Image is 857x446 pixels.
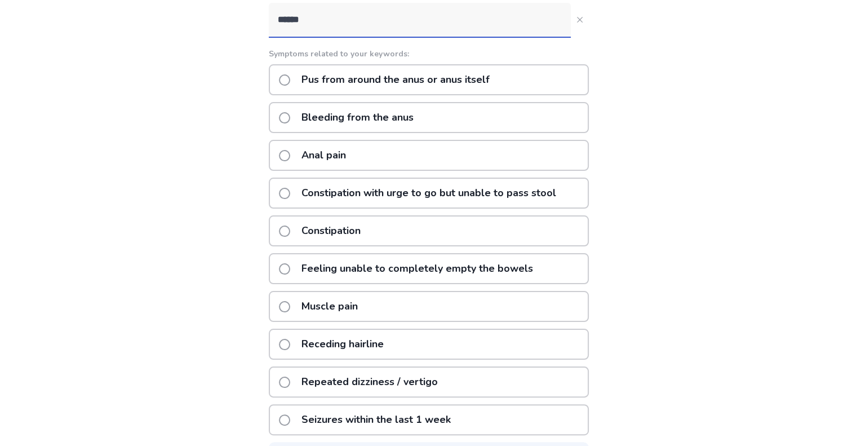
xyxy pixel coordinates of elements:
[295,65,496,94] p: Pus from around the anus or anus itself
[295,405,458,434] p: Seizures within the last 1 week
[295,179,563,207] p: Constipation with urge to go but unable to pass stool
[295,330,390,359] p: Receding hairline
[295,368,445,396] p: Repeated dizziness / vertigo
[269,48,589,60] p: Symptoms related to your keywords:
[269,3,571,37] input: Close
[295,141,353,170] p: Anal pain
[295,103,420,132] p: Bleeding from the anus
[295,292,365,321] p: Muscle pain
[295,254,540,283] p: Feeling unable to completely empty the bowels
[295,217,367,245] p: Constipation
[571,11,589,29] button: Close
